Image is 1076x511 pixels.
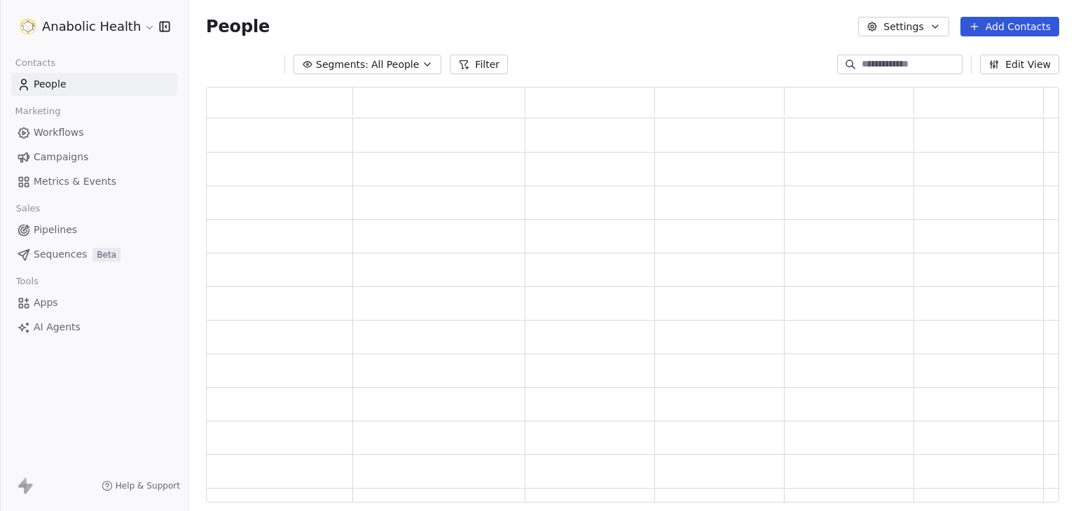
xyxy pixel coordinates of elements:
[206,16,270,37] span: People
[10,271,44,292] span: Tools
[17,15,149,38] button: Anabolic Health
[316,57,368,72] span: Segments:
[11,316,177,339] a: AI Agents
[20,18,36,35] img: Anabolic-Health-Icon-192.png
[34,320,81,335] span: AI Agents
[858,17,949,36] button: Settings
[34,174,116,189] span: Metrics & Events
[11,121,177,144] a: Workflows
[34,247,87,262] span: Sequences
[11,170,177,193] a: Metrics & Events
[9,101,67,122] span: Marketing
[34,77,67,92] span: People
[9,52,62,73] span: Contacts
[34,223,77,237] span: Pipelines
[11,146,177,169] a: Campaigns
[450,55,508,74] button: Filter
[980,55,1059,74] button: Edit View
[34,150,88,164] span: Campaigns
[11,218,177,241] a: Pipelines
[11,291,177,314] a: Apps
[102,480,180,491] a: Help & Support
[42,17,141,36] span: Anabolic Health
[116,480,180,491] span: Help & Support
[10,198,46,219] span: Sales
[11,243,177,266] a: SequencesBeta
[34,125,84,140] span: Workflows
[92,248,120,262] span: Beta
[11,73,177,96] a: People
[34,295,58,310] span: Apps
[371,57,419,72] span: All People
[960,17,1059,36] button: Add Contacts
